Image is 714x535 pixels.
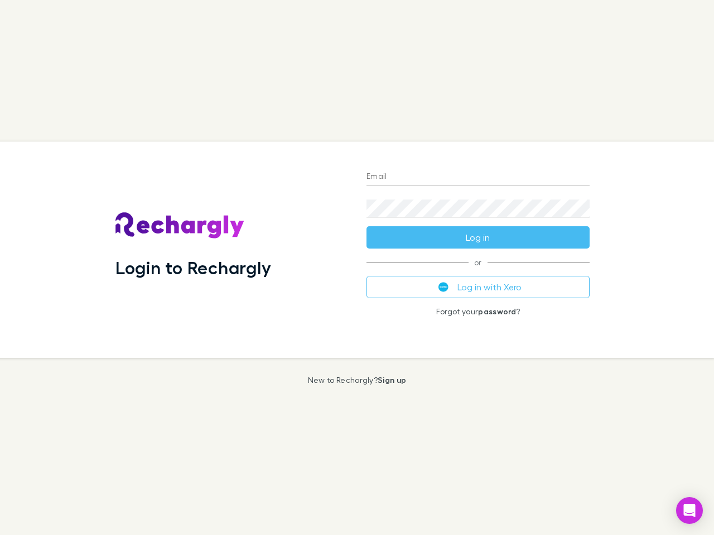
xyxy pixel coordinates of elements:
div: Open Intercom Messenger [676,497,703,524]
p: Forgot your ? [366,307,590,316]
button: Log in [366,226,590,249]
h1: Login to Rechargly [115,257,271,278]
p: New to Rechargly? [308,376,407,385]
span: or [366,262,590,262]
button: Log in with Xero [366,276,590,298]
img: Rechargly's Logo [115,212,245,239]
a: Sign up [378,375,406,385]
a: password [478,307,516,316]
img: Xero's logo [438,282,448,292]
